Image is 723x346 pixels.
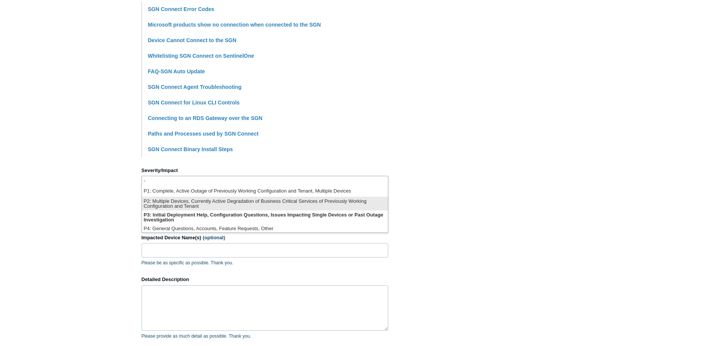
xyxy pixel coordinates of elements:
[148,37,236,43] a: Device Cannot Connect to the SGN
[142,333,388,340] p: Please provide as much detail as possible. Thank you.
[148,131,259,137] a: Paths and Processes used by SGN Connect
[142,224,388,234] li: P4: General Questions, Accounts, Feature Requests, Other
[142,234,388,242] label: Impacted Device Name(s)
[142,276,388,283] label: Detailed Description
[148,53,254,59] a: Whitelisting SGN Connect on SentinelOne
[148,100,240,106] a: SGN Connect for Linux CLI Controls
[142,210,388,224] li: P3: Initial Deployment Help, Configuration Questions, Issues Impacting Single Devices or Past Out...
[142,197,388,210] li: P2: Multiple Devices, Currently Active Degradation of Business Critical Services of Previously Wo...
[148,22,321,28] a: Microsoft products show no connection when connected to the SGN
[148,6,214,12] a: SGN Connect Error Codes
[148,84,242,90] a: SGN Connect Agent Troubleshooting
[148,146,233,152] a: SGN Connect Binary Install Steps
[142,176,388,186] li: -
[148,115,263,121] a: Connecting to an RDS Gateway over the SGN
[142,259,388,266] p: Please be as specific as possible. Thank you.
[203,235,225,240] span: (optional)
[142,167,388,174] label: Severity/Impact
[148,68,205,74] a: FAQ-SGN Auto Update
[142,186,388,197] li: P1: Complete, Active Outage of Previously Working Configuration and Tenant, Multiple Devices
